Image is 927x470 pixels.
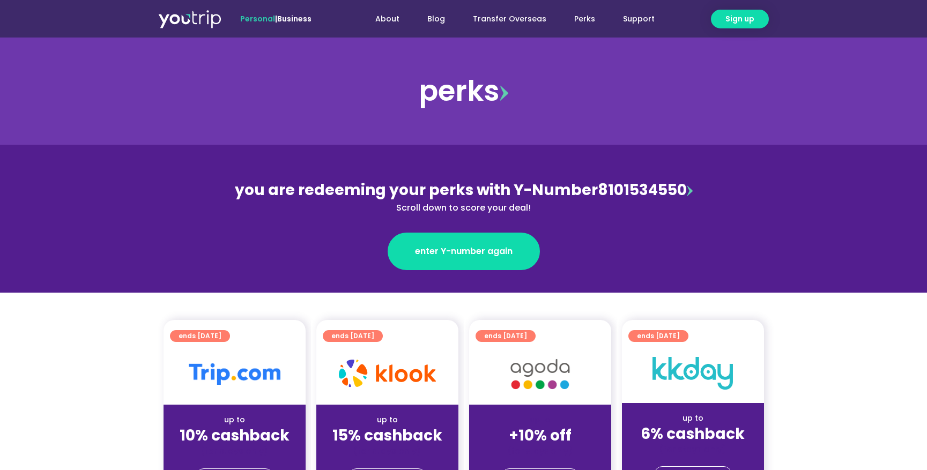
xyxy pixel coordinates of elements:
div: 8101534550 [231,179,696,214]
a: Transfer Overseas [459,9,560,29]
a: About [361,9,413,29]
div: up to [172,414,297,426]
span: ends [DATE] [637,330,680,342]
a: Perks [560,9,609,29]
span: ends [DATE] [331,330,374,342]
span: | [240,13,312,24]
strong: 10% cashback [180,425,290,446]
nav: Menu [340,9,669,29]
a: ends [DATE] [170,330,230,342]
a: enter Y-number again [388,233,540,270]
a: Business [277,13,312,24]
a: Sign up [711,10,769,28]
span: ends [DATE] [484,330,527,342]
div: Scroll down to score your deal! [231,202,696,214]
strong: +10% off [509,425,572,446]
strong: 6% cashback [641,423,745,444]
a: ends [DATE] [628,330,688,342]
strong: 15% cashback [332,425,442,446]
span: Personal [240,13,275,24]
div: (for stays only) [172,445,297,457]
a: ends [DATE] [476,330,536,342]
span: up to [530,414,550,425]
span: you are redeeming your perks with Y-Number [235,180,598,200]
div: (for stays only) [631,444,755,455]
div: up to [325,414,450,426]
div: up to [631,413,755,424]
span: enter Y-number again [415,245,513,258]
a: Support [609,9,669,29]
span: Sign up [725,13,754,25]
div: (for stays only) [325,445,450,457]
span: ends [DATE] [179,330,221,342]
a: ends [DATE] [323,330,383,342]
a: Blog [413,9,459,29]
div: (for stays only) [478,445,603,457]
